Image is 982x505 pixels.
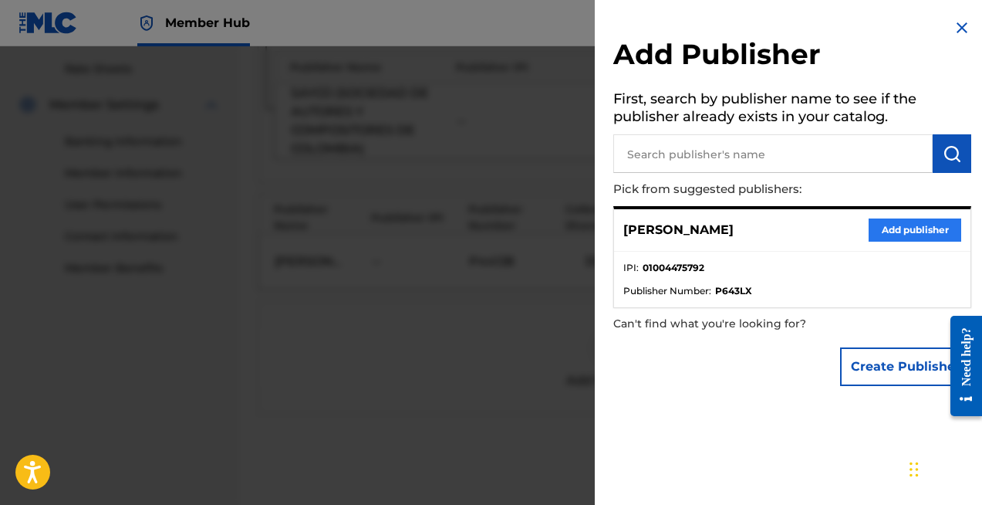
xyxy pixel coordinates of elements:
[943,144,961,163] img: Search Works
[909,446,919,493] div: Arrastrar
[623,261,639,275] span: IPI :
[165,14,250,32] span: Member Hub
[840,347,971,386] button: Create Publisher
[939,304,982,429] iframe: Resource Center
[613,134,933,173] input: Search publisher's name
[613,37,971,76] h2: Add Publisher
[137,14,156,32] img: Top Rightsholder
[613,308,883,340] p: Can't find what you're looking for?
[613,173,883,206] p: Pick from suggested publishers:
[905,431,982,505] iframe: Chat Widget
[19,12,78,34] img: MLC Logo
[715,284,752,298] strong: P643LX
[623,221,734,239] p: [PERSON_NAME]
[613,86,971,134] h5: First, search by publisher name to see if the publisher already exists in your catalog.
[643,261,704,275] strong: 01004475792
[623,284,711,298] span: Publisher Number :
[869,219,961,242] button: Add publisher
[905,431,982,505] div: Widget de chat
